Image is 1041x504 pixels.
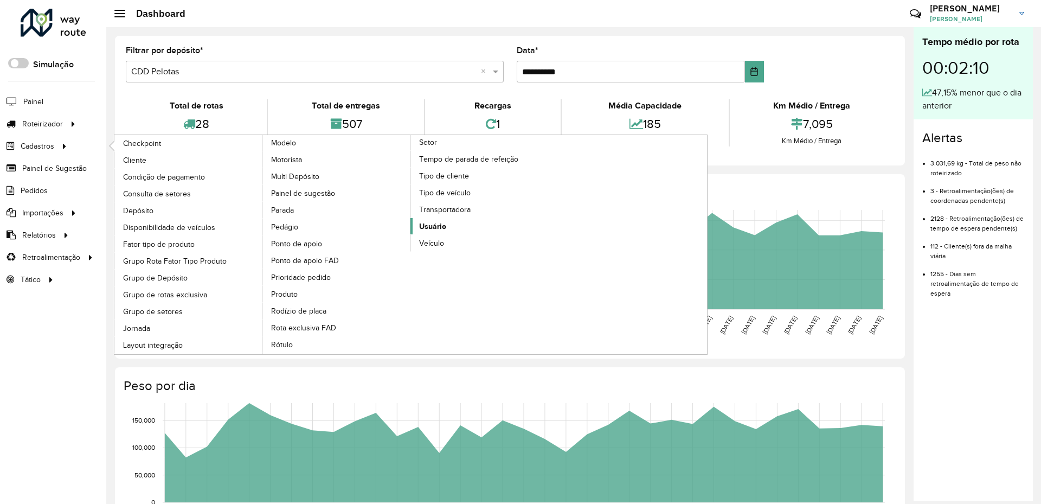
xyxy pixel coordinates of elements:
span: Tempo de parada de refeição [419,154,518,165]
span: Painel de sugestão [271,188,335,199]
a: Transportadora [410,201,559,218]
a: Veículo [410,235,559,251]
text: [DATE] [718,315,734,335]
a: Grupo de Depósito [114,270,263,286]
a: Rota exclusiva FAD [262,320,411,336]
span: Ponto de apoio FAD [271,255,339,266]
span: Painel [23,96,43,107]
span: Condição de pagamento [123,171,205,183]
span: Ponto de apoio [271,238,322,250]
label: Data [517,44,538,57]
text: [DATE] [825,315,841,335]
span: Importações [22,207,63,219]
span: Depósito [123,205,153,216]
text: 100,000 [132,444,155,451]
span: Clear all [481,65,490,78]
div: Km Médio / Entrega [732,136,891,146]
a: Parada [262,202,411,218]
div: 28 [128,112,264,136]
a: Grupo de rotas exclusiva [114,286,263,303]
a: Ponto de apoio FAD [262,252,411,269]
div: Média Capacidade [564,99,725,112]
span: Prioridade pedido [271,272,331,283]
span: [PERSON_NAME] [930,14,1011,24]
a: Modelo [114,135,411,354]
label: Simulação [33,58,74,71]
span: Jornada [123,323,150,334]
a: Ponto de apoio [262,235,411,252]
text: [DATE] [782,315,798,335]
label: Filtrar por depósito [126,44,203,57]
div: 507 [271,112,421,136]
a: Jornada [114,320,263,336]
li: 3.031,69 kg - Total de peso não roteirizado [930,150,1024,178]
a: Produto [262,286,411,302]
li: 2128 - Retroalimentação(ões) de tempo de espera pendente(s) [930,206,1024,233]
span: Multi Depósito [271,171,319,182]
a: Disponibilidade de veículos [114,219,263,235]
a: Tempo de parada de refeição [410,151,559,167]
a: Tipo de cliente [410,168,559,184]
a: Prioridade pedido [262,269,411,285]
text: 50,000 [134,471,155,479]
span: Setor [419,137,437,148]
div: 185 [564,112,725,136]
span: Pedágio [271,221,298,233]
span: Modelo [271,137,296,149]
text: [DATE] [740,315,756,335]
a: Grupo de setores [114,303,263,320]
span: Pedidos [21,185,48,196]
div: 7,095 [732,112,891,136]
a: Fator tipo de produto [114,236,263,252]
a: Painel de sugestão [262,185,411,201]
div: 47,15% menor que o dia anterior [922,86,1024,112]
a: Multi Depósito [262,168,411,184]
a: Rodízio de placa [262,303,411,319]
div: Km Médio / Entrega [732,99,891,112]
span: Cliente [123,155,146,166]
span: Roteirizador [22,118,63,130]
span: Grupo Rota Fator Tipo Produto [123,256,227,267]
a: Pedágio [262,219,411,235]
span: Cadastros [21,141,54,152]
span: Consulta de setores [123,188,191,200]
div: Total de rotas [128,99,264,112]
span: Grupo de rotas exclusiva [123,289,207,301]
span: Rota exclusiva FAD [271,322,336,334]
a: Tipo de veículo [410,184,559,201]
a: Grupo Rota Fator Tipo Produto [114,253,263,269]
h4: Alertas [922,130,1024,146]
h2: Dashboard [125,8,185,20]
span: Painel de Sugestão [22,163,87,174]
a: Cliente [114,152,263,168]
a: Checkpoint [114,135,263,151]
span: Rodízio de placa [271,305,326,317]
a: Layout integração [114,337,263,353]
span: Fator tipo de produto [123,239,195,250]
span: Retroalimentação [22,252,80,263]
a: Condição de pagamento [114,169,263,185]
a: Setor [262,135,559,354]
div: Tempo médio por rota [922,35,1024,49]
a: Rótulo [262,336,411,353]
a: Motorista [262,151,411,168]
span: Usuário [419,221,446,232]
div: Recargas [428,99,558,112]
span: Motorista [271,154,302,165]
div: 1 [428,112,558,136]
li: 3 - Retroalimentação(ões) de coordenadas pendente(s) [930,178,1024,206]
span: Tipo de veículo [419,187,471,199]
button: Choose Date [745,61,764,82]
span: Layout integração [123,340,183,351]
h3: [PERSON_NAME] [930,3,1011,14]
h4: Peso por dia [124,378,894,394]
div: 00:02:10 [922,49,1024,86]
text: 150,000 [132,417,155,424]
span: Parada [271,205,294,216]
a: Contato Rápido [904,2,927,25]
span: Produto [271,289,298,300]
text: [DATE] [761,315,777,335]
span: Disponibilidade de veículos [123,222,215,233]
li: 112 - Cliente(s) fora da malha viária [930,233,1024,261]
span: Checkpoint [123,138,161,149]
